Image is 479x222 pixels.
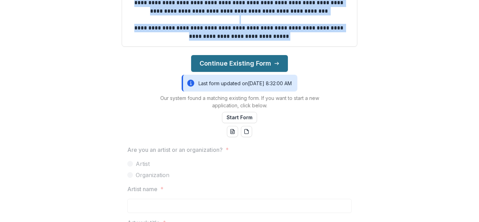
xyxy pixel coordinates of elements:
[227,126,238,137] button: word-download
[182,75,297,92] div: Last form updated on [DATE] 8:32:00 AM
[222,112,257,123] button: Start Form
[127,185,157,193] p: Artist name
[127,146,223,154] p: Are you an artist or an organization?
[136,171,169,179] span: Organization
[152,94,327,109] p: Our system found a matching existing form. If you want to start a new application, click below.
[136,160,150,168] span: Artist
[191,55,288,72] button: Continue Existing Form
[241,126,252,137] button: pdf-download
